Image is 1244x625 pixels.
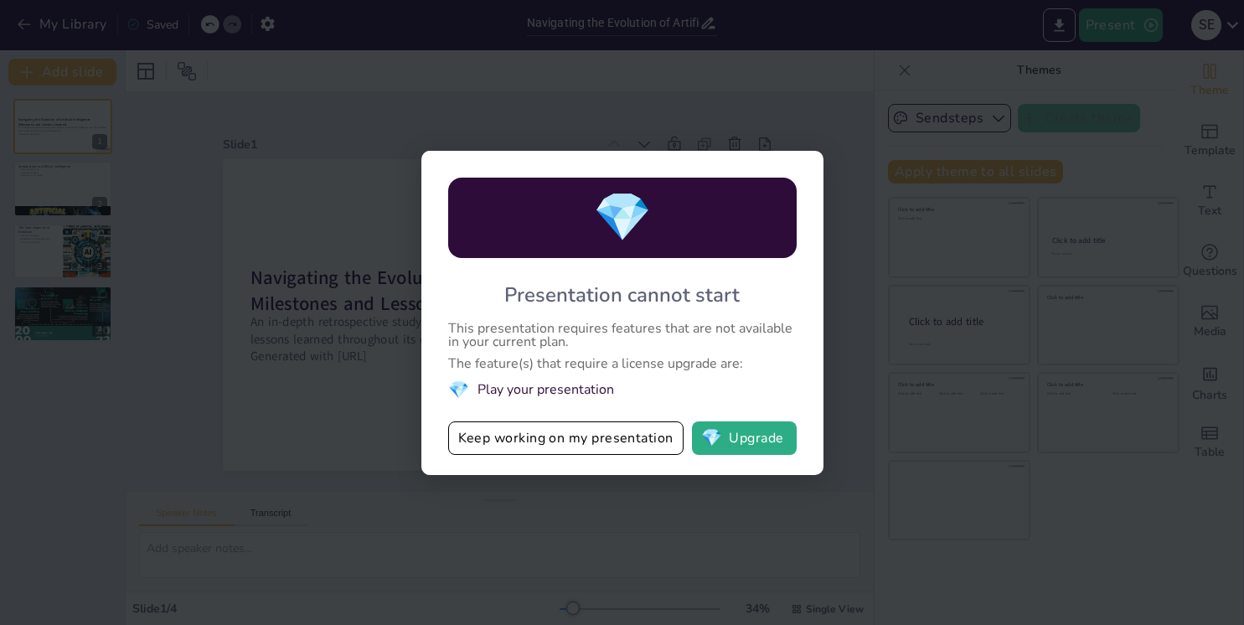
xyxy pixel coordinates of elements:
button: Keep working on my presentation [448,421,684,455]
span: diamond [701,430,722,447]
div: The feature(s) that require a license upgrade are: [448,357,797,370]
div: Presentation cannot start [504,282,740,308]
button: diamondUpgrade [692,421,797,455]
span: diamond [593,185,652,250]
span: diamond [448,379,469,401]
li: Play your presentation [448,379,797,401]
div: This presentation requires features that are not available in your current plan. [448,322,797,349]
